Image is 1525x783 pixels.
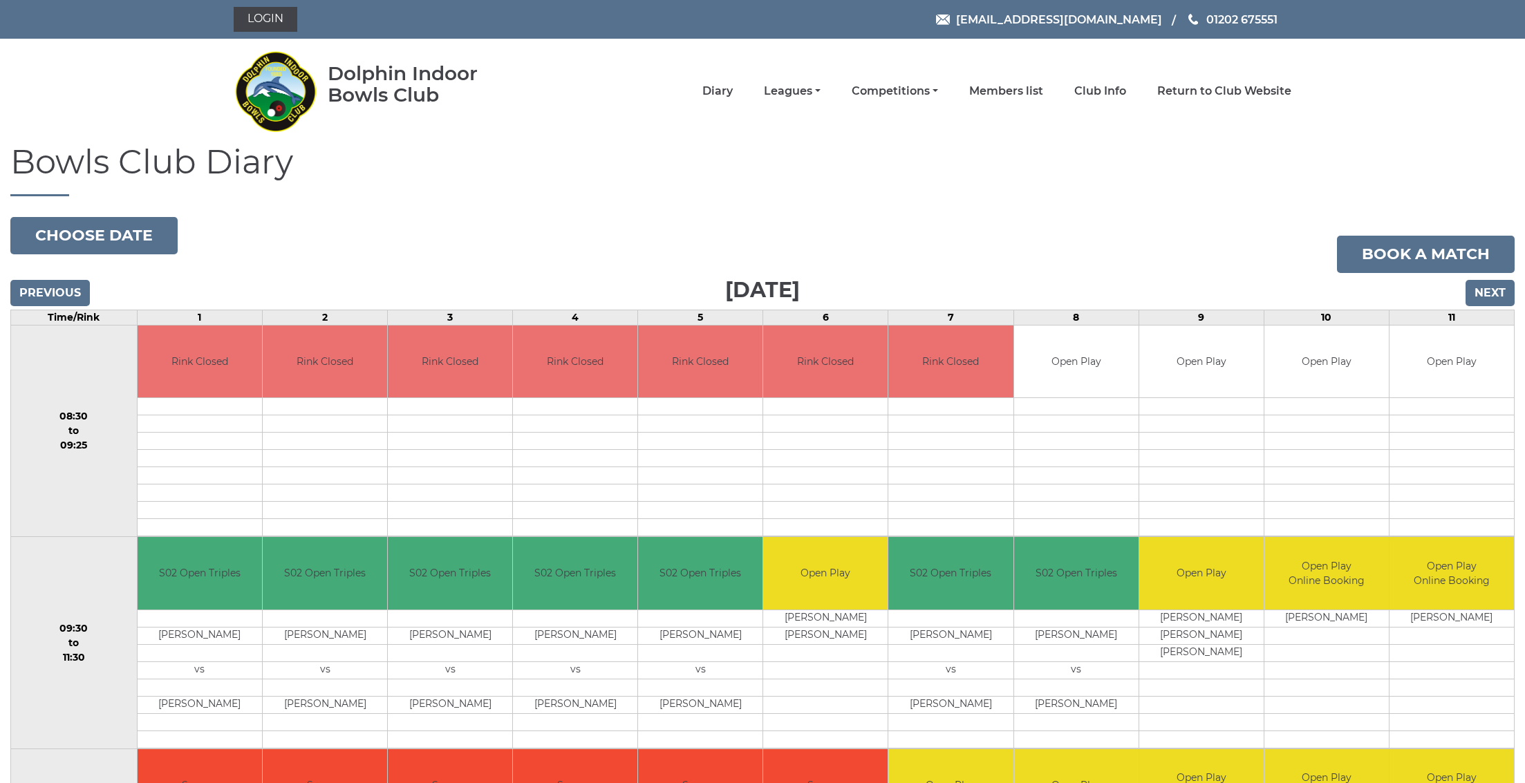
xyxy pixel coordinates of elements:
td: Rink Closed [638,326,762,398]
td: S02 Open Triples [1014,537,1139,610]
td: 8 [1013,310,1139,325]
td: S02 Open Triples [638,537,762,610]
td: 2 [262,310,387,325]
td: Open Play [1390,326,1514,398]
td: Rink Closed [763,326,888,398]
td: [PERSON_NAME] [1014,696,1139,713]
button: Choose date [10,217,178,254]
td: 3 [388,310,513,325]
td: [PERSON_NAME] [1139,644,1264,661]
td: Rink Closed [388,326,512,398]
td: [PERSON_NAME] [1139,627,1264,644]
td: [PERSON_NAME] [138,696,262,713]
td: Time/Rink [11,310,138,325]
a: Return to Club Website [1157,84,1291,99]
td: S02 Open Triples [138,537,262,610]
a: Phone us 01202 675551 [1186,11,1278,28]
td: Rink Closed [513,326,637,398]
a: Diary [702,84,733,99]
a: Leagues [764,84,821,99]
td: [PERSON_NAME] [513,627,637,644]
td: 11 [1389,310,1514,325]
div: Dolphin Indoor Bowls Club [328,63,522,106]
a: Members list [969,84,1043,99]
td: Rink Closed [263,326,387,398]
td: [PERSON_NAME] [888,627,1013,644]
td: 08:30 to 09:25 [11,325,138,537]
td: [PERSON_NAME] [1390,610,1514,627]
td: Rink Closed [888,326,1013,398]
td: 10 [1264,310,1389,325]
td: 7 [888,310,1013,325]
td: Open Play [1139,326,1264,398]
span: [EMAIL_ADDRESS][DOMAIN_NAME] [956,12,1162,26]
td: vs [388,661,512,679]
td: [PERSON_NAME] [513,696,637,713]
a: Book a match [1337,236,1515,273]
td: [PERSON_NAME] [263,627,387,644]
td: 6 [763,310,888,325]
td: S02 Open Triples [888,537,1013,610]
td: 1 [137,310,262,325]
td: 9 [1139,310,1264,325]
td: [PERSON_NAME] [1139,610,1264,627]
td: 5 [638,310,763,325]
td: vs [638,661,762,679]
input: Previous [10,280,90,306]
td: Open Play [1264,326,1389,398]
td: [PERSON_NAME] [638,627,762,644]
td: [PERSON_NAME] [263,696,387,713]
h1: Bowls Club Diary [10,144,1515,196]
td: Open Play [763,537,888,610]
td: vs [138,661,262,679]
span: 01202 675551 [1206,12,1278,26]
td: S02 Open Triples [263,537,387,610]
td: [PERSON_NAME] [388,627,512,644]
td: Open Play Online Booking [1390,537,1514,610]
a: Competitions [852,84,938,99]
td: [PERSON_NAME] [138,627,262,644]
td: Open Play [1139,537,1264,610]
td: vs [888,661,1013,679]
td: [PERSON_NAME] [638,696,762,713]
a: Login [234,7,297,32]
td: Rink Closed [138,326,262,398]
td: vs [263,661,387,679]
td: S02 Open Triples [388,537,512,610]
input: Next [1466,280,1515,306]
td: 4 [513,310,638,325]
td: 09:30 to 11:30 [11,537,138,749]
td: [PERSON_NAME] [763,627,888,644]
img: Phone us [1188,14,1198,25]
a: Email [EMAIL_ADDRESS][DOMAIN_NAME] [936,11,1162,28]
td: [PERSON_NAME] [1264,610,1389,627]
td: vs [1014,661,1139,679]
td: S02 Open Triples [513,537,637,610]
img: Email [936,15,950,25]
a: Club Info [1074,84,1126,99]
td: Open Play [1014,326,1139,398]
td: [PERSON_NAME] [388,696,512,713]
td: Open Play Online Booking [1264,537,1389,610]
td: [PERSON_NAME] [888,696,1013,713]
td: [PERSON_NAME] [763,610,888,627]
td: [PERSON_NAME] [1014,627,1139,644]
img: Dolphin Indoor Bowls Club [234,43,317,140]
td: vs [513,661,637,679]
